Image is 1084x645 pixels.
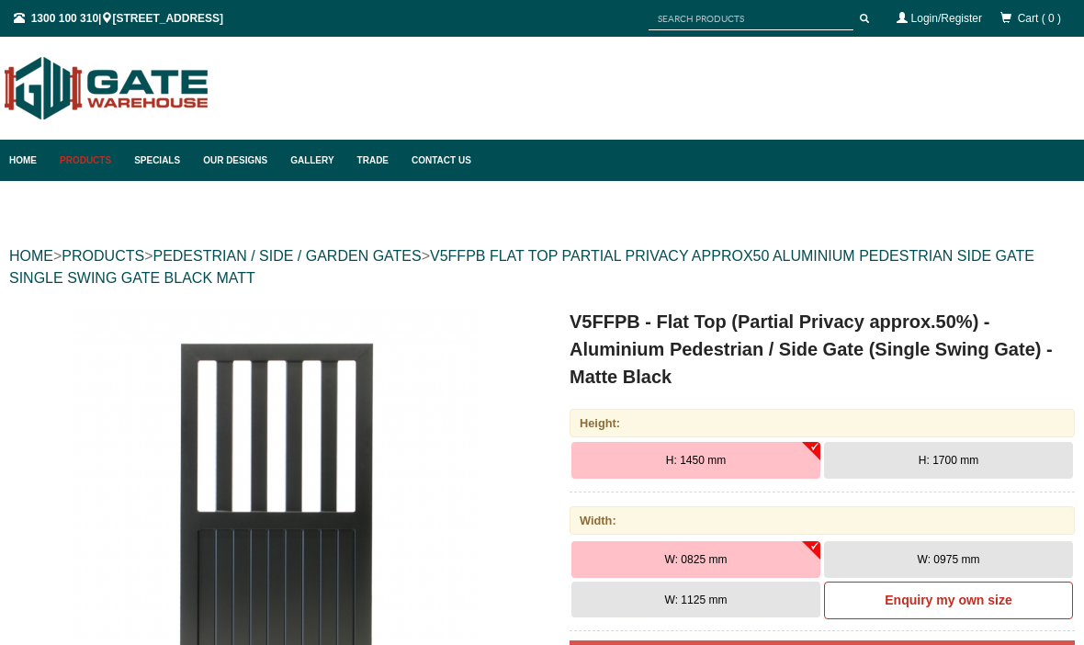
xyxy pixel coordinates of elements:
span: H: 1450 mm [666,454,726,467]
a: Products [51,140,125,181]
a: Our Designs [194,140,281,181]
a: PEDESTRIAN / SIDE / GARDEN GATES [152,248,421,264]
a: 1300 100 310 [31,12,98,25]
div: Width: [570,506,1075,535]
a: Enquiry my own size [824,582,1073,620]
input: SEARCH PRODUCTS [649,7,853,30]
button: W: 0975 mm [824,541,1073,578]
a: HOME [9,248,53,264]
span: W: 0825 mm [665,553,728,566]
div: Height: [570,409,1075,437]
span: W: 0975 mm [918,553,980,566]
a: PRODUCTS [62,248,144,264]
a: Specials [125,140,194,181]
a: V5FFPB FLAT TOP PARTIAL PRIVACY APPROX50 ALUMINIUM PEDESTRIAN SIDE GATE SINGLE SWING GATE BLACK MATT [9,248,1034,286]
b: Enquiry my own size [885,593,1011,607]
span: W: 1125 mm [665,594,728,606]
a: Login/Register [911,12,982,25]
button: H: 1450 mm [571,442,820,479]
button: H: 1700 mm [824,442,1073,479]
h1: V5FFPB - Flat Top (Partial Privacy approx.50%) - Aluminium Pedestrian / Side Gate (Single Swing G... [570,308,1075,390]
span: H: 1700 mm [919,454,978,467]
button: W: 0825 mm [571,541,820,578]
span: Cart ( 0 ) [1018,12,1061,25]
a: Gallery [281,140,347,181]
a: Contact Us [402,140,471,181]
span: | [STREET_ADDRESS] [14,12,223,25]
button: W: 1125 mm [571,582,820,618]
a: Home [9,140,51,181]
div: > > > [9,227,1075,308]
a: Trade [348,140,402,181]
